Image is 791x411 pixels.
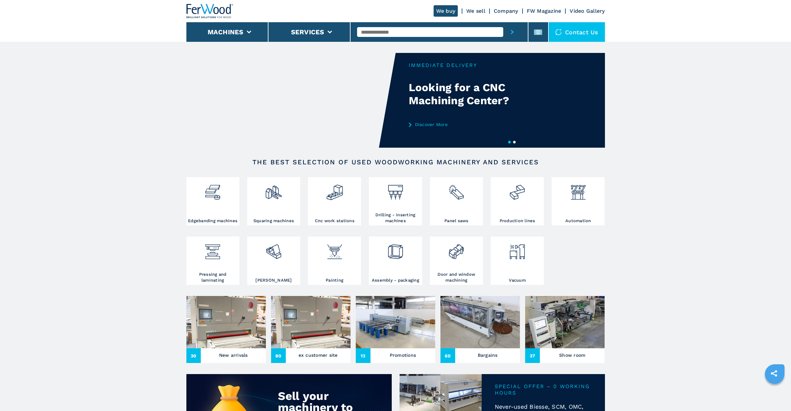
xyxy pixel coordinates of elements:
a: Production lines [491,177,544,225]
h2: The best selection of used woodworking machinery and services [207,158,584,166]
span: 60 [440,348,455,363]
h3: Bargains [478,351,498,360]
a: Vacuum [491,237,544,285]
h3: Drilling - inserting machines [370,212,420,224]
h3: Assembly - packaging [372,277,419,283]
a: Drilling - inserting machines [369,177,422,225]
button: submit-button [503,22,521,42]
span: 30 [186,348,201,363]
a: Door and window machining [430,237,483,285]
a: Company [494,8,518,14]
a: We sell [466,8,485,14]
a: We buy [434,5,458,17]
span: 13 [356,348,370,363]
h3: Edgebanding machines [188,218,237,224]
button: 1 [508,141,511,143]
h3: Automation [565,218,591,224]
a: Automation [552,177,605,225]
img: Contact us [555,29,562,35]
a: Assembly - packaging [369,237,422,285]
h3: Panel saws [444,218,469,224]
a: Edgebanding machines [186,177,239,225]
a: sharethis [766,365,782,382]
img: linee_di_produzione_2.png [508,179,526,201]
img: Show room [525,296,605,348]
img: centro_di_lavoro_cnc_2.png [326,179,343,201]
a: Discover More [409,122,537,127]
h3: Promotions [390,351,416,360]
img: Promotions [356,296,435,348]
h3: Door and window machining [432,271,481,283]
h3: Squaring machines [253,218,294,224]
img: Ferwood [186,4,233,18]
iframe: Chat [763,382,786,406]
h3: Painting [326,277,343,283]
img: verniciatura_1.png [326,238,343,260]
img: Bargains [440,296,520,348]
div: Contact us [549,22,605,42]
a: Panel saws [430,177,483,225]
a: ex customer site80ex customer site [271,296,351,363]
a: Video Gallery [570,8,605,14]
a: Pressing and laminating [186,237,239,285]
h3: Show room [559,351,585,360]
img: levigatrici_2.png [265,238,282,260]
img: pressa-strettoia.png [204,238,221,260]
img: aspirazione_1.png [508,238,526,260]
a: Bargains60Bargains [440,296,520,363]
h3: Vacuum [509,277,526,283]
img: foratrici_inseritrici_2.png [387,179,404,201]
span: 37 [525,348,540,363]
h3: Pressing and laminating [188,271,238,283]
a: New arrivals30New arrivals [186,296,266,363]
img: lavorazione_porte_finestre_2.png [448,238,465,260]
a: [PERSON_NAME] [247,237,300,285]
img: squadratrici_2.png [265,179,282,201]
img: New arrivals [186,296,266,348]
img: bordatrici_1.png [204,179,221,201]
a: Cnc work stations [308,177,361,225]
a: Show room37Show room [525,296,605,363]
a: Painting [308,237,361,285]
video: Your browser does not support the video tag. [186,53,396,148]
a: Promotions13Promotions [356,296,435,363]
span: 80 [271,348,286,363]
h3: Production lines [500,218,535,224]
button: Services [291,28,324,36]
img: automazione.png [570,179,587,201]
img: montaggio_imballaggio_2.png [387,238,404,260]
h3: New arrivals [219,351,248,360]
a: Squaring machines [247,177,300,225]
button: Machines [208,28,244,36]
h3: ex customer site [299,351,338,360]
h3: Cnc work stations [315,218,354,224]
img: ex customer site [271,296,351,348]
img: sezionatrici_2.png [448,179,465,201]
a: FW Magazine [527,8,561,14]
h3: [PERSON_NAME] [255,277,292,283]
button: 2 [513,141,516,143]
